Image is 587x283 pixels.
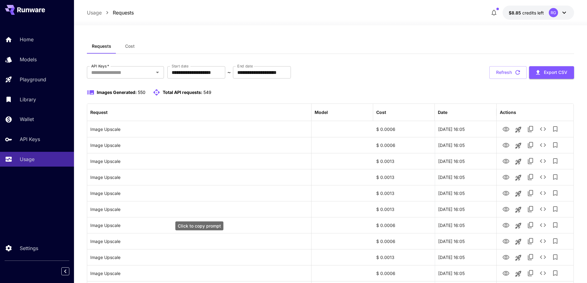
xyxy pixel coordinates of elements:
[20,76,46,83] p: Playground
[524,267,537,279] button: Copy TaskUUID
[20,135,40,143] p: API Keys
[512,252,524,264] button: Launch in playground
[512,268,524,280] button: Launch in playground
[512,156,524,168] button: Launch in playground
[537,187,549,199] button: See details
[138,90,145,95] span: 550
[500,123,512,135] button: View Image
[549,139,561,151] button: Add to library
[435,137,496,153] div: 22 Aug, 2025 16:05
[90,169,308,185] div: Click to copy prompt
[376,110,386,115] div: Cost
[524,155,537,167] button: Copy TaskUUID
[373,217,435,233] div: $ 0.0006
[20,245,38,252] p: Settings
[435,217,496,233] div: 22 Aug, 2025 16:05
[500,251,512,263] button: View Image
[537,267,549,279] button: See details
[489,66,527,79] button: Refresh
[537,139,549,151] button: See details
[500,203,512,215] button: View Image
[87,9,102,16] a: Usage
[503,6,574,20] button: $8.85299RG
[512,236,524,248] button: Launch in playground
[90,110,108,115] div: Request
[549,203,561,215] button: Add to library
[500,110,516,115] div: Actions
[315,110,328,115] div: Model
[524,251,537,263] button: Copy TaskUUID
[537,171,549,183] button: See details
[90,265,308,281] div: Click to copy prompt
[537,155,549,167] button: See details
[500,219,512,231] button: View Image
[90,153,308,169] div: Click to copy prompt
[373,153,435,169] div: $ 0.0013
[435,169,496,185] div: 22 Aug, 2025 16:05
[435,265,496,281] div: 22 Aug, 2025 16:05
[91,63,109,69] label: API Keys
[549,251,561,263] button: Add to library
[227,69,231,76] p: ~
[524,123,537,135] button: Copy TaskUUID
[512,204,524,216] button: Launch in playground
[435,121,496,137] div: 22 Aug, 2025 16:05
[97,90,137,95] span: Images Generated:
[90,233,308,249] div: Click to copy prompt
[537,251,549,263] button: See details
[203,90,211,95] span: 549
[113,9,134,16] p: Requests
[172,63,189,69] label: Start date
[373,249,435,265] div: $ 0.0013
[522,10,544,15] span: credits left
[500,235,512,247] button: View Image
[537,235,549,247] button: See details
[435,185,496,201] div: 22 Aug, 2025 16:05
[512,172,524,184] button: Launch in playground
[175,221,223,230] div: Click to copy prompt
[509,10,522,15] span: $8.85
[524,171,537,183] button: Copy TaskUUID
[90,217,308,233] div: Click to copy prompt
[237,63,253,69] label: End date
[373,201,435,217] div: $ 0.0013
[61,267,69,275] button: Collapse sidebar
[512,139,524,152] button: Launch in playground
[163,90,202,95] span: Total API requests:
[500,155,512,167] button: View Image
[524,219,537,231] button: Copy TaskUUID
[87,9,134,16] nav: breadcrumb
[90,249,308,265] div: Click to copy prompt
[500,267,512,279] button: View Image
[373,233,435,249] div: $ 0.0006
[373,169,435,185] div: $ 0.0013
[435,233,496,249] div: 22 Aug, 2025 16:05
[549,155,561,167] button: Add to library
[153,68,162,77] button: Open
[549,8,558,17] div: RG
[90,185,308,201] div: Click to copy prompt
[512,220,524,232] button: Launch in playground
[549,171,561,183] button: Add to library
[549,219,561,231] button: Add to library
[512,188,524,200] button: Launch in playground
[500,139,512,151] button: View Image
[20,56,37,63] p: Models
[524,203,537,215] button: Copy TaskUUID
[20,115,34,123] p: Wallet
[20,36,34,43] p: Home
[529,66,574,79] button: Export CSV
[537,219,549,231] button: See details
[373,185,435,201] div: $ 0.0013
[20,96,36,103] p: Library
[373,137,435,153] div: $ 0.0006
[66,266,74,277] div: Collapse sidebar
[438,110,447,115] div: Date
[524,235,537,247] button: Copy TaskUUID
[524,187,537,199] button: Copy TaskUUID
[90,137,308,153] div: Click to copy prompt
[500,171,512,183] button: View Image
[500,187,512,199] button: View Image
[537,123,549,135] button: See details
